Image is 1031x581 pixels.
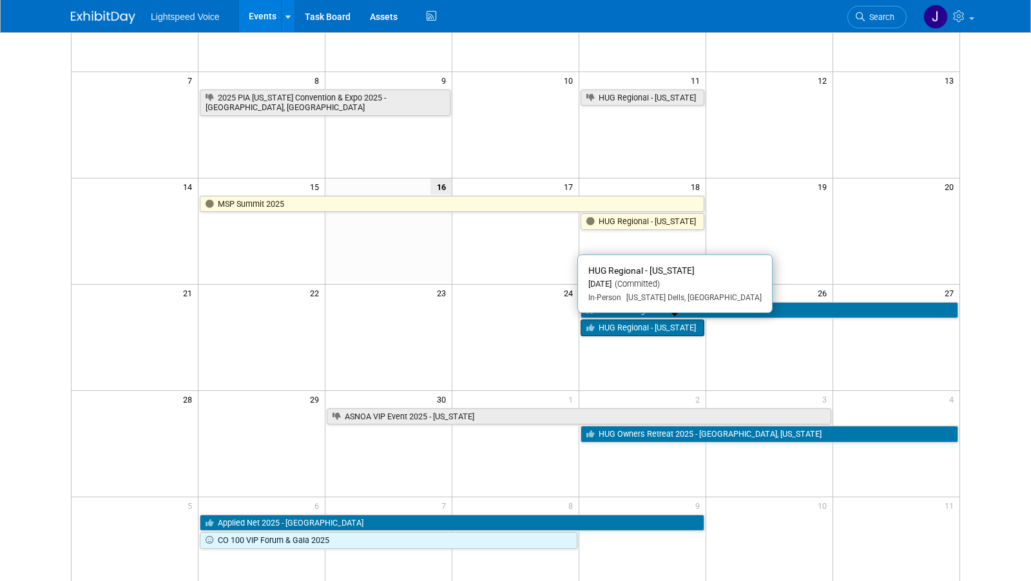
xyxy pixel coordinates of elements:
span: 8 [313,72,325,88]
span: 23 [436,285,452,301]
span: 19 [816,178,833,195]
span: 16 [430,178,452,195]
span: 9 [440,72,452,88]
span: Search [865,12,894,22]
span: 22 [309,285,325,301]
span: 17 [563,178,579,195]
span: 29 [309,391,325,407]
span: 11 [943,497,959,513]
span: 11 [689,72,706,88]
span: 12 [816,72,833,88]
a: MSP Summit 2025 [200,196,704,213]
span: 13 [943,72,959,88]
span: 14 [182,178,198,195]
span: 26 [816,285,833,301]
span: (Committed) [612,279,660,289]
span: 1 [567,391,579,407]
span: HUG Regional - [US_STATE] [588,265,695,276]
img: Joel Poythress [923,5,948,29]
span: 18 [689,178,706,195]
span: 21 [182,285,198,301]
span: 8 [567,497,579,513]
a: HUG Regional - [US_STATE] [581,213,704,230]
span: 27 [943,285,959,301]
a: 2025 PIA [US_STATE] Convention & Expo 2025 - [GEOGRAPHIC_DATA], [GEOGRAPHIC_DATA] [200,90,450,116]
a: HUG Regional - [US_STATE] [581,90,704,106]
span: 9 [694,497,706,513]
a: Applied Net 2025 - [GEOGRAPHIC_DATA] [200,515,704,531]
span: 6 [313,497,325,513]
span: 7 [440,497,452,513]
span: 20 [943,178,959,195]
a: HUG Owners Retreat 2025 - [GEOGRAPHIC_DATA], [US_STATE] [581,426,958,443]
span: 15 [309,178,325,195]
span: 3 [821,391,833,407]
span: In-Person [588,293,621,302]
img: ExhibitDay [71,11,135,24]
span: [US_STATE] Dells, [GEOGRAPHIC_DATA] [621,293,762,302]
span: 2 [694,391,706,407]
span: 24 [563,285,579,301]
span: 10 [563,72,579,88]
span: 5 [186,497,198,513]
span: 10 [816,497,833,513]
span: 7 [186,72,198,88]
span: Lightspeed Voice [151,12,220,22]
a: HUG Regional - [US_STATE] [581,319,704,336]
a: ASNOA VIP Event 2025 - [US_STATE] [327,408,831,425]
span: 28 [182,391,198,407]
a: Search [847,6,907,28]
a: CO 100 VIP Forum & Gala 2025 [200,532,577,549]
span: 4 [948,391,959,407]
div: [DATE] [588,279,762,290]
span: 30 [436,391,452,407]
